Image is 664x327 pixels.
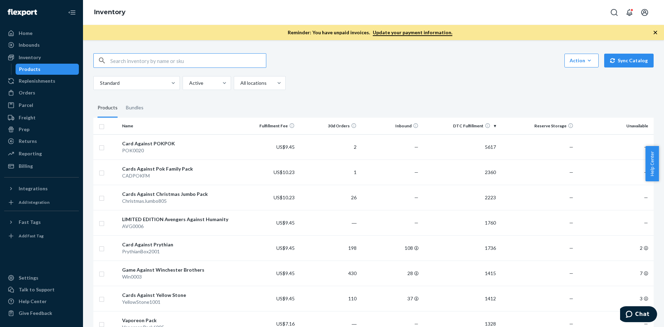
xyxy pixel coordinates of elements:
div: Fast Tags [19,219,41,226]
iframe: Opens a widget where you can chat to one of our agents [620,306,657,324]
div: Returns [19,138,37,145]
button: Fast Tags [4,217,79,228]
div: POK0020 [122,147,233,154]
span: — [569,194,573,200]
input: Search inventory by name or sku [110,54,266,67]
td: 5617 [421,134,499,160]
div: CADPOKFM [122,172,233,179]
div: Reporting [19,150,42,157]
td: 430 [297,261,359,286]
div: Game Against Winchester Brothers [122,266,233,273]
div: Settings [19,274,38,281]
th: Inbound [359,118,421,134]
span: US$9.45 [276,245,295,251]
span: — [414,220,418,226]
td: 7 [576,261,654,286]
td: 2360 [421,160,499,185]
div: Products [98,98,118,118]
button: Open notifications [622,6,636,19]
a: Update your payment information. [373,29,452,36]
span: — [569,169,573,175]
span: — [569,245,573,251]
button: Give Feedback [4,308,79,319]
div: YellowStone1001 [122,299,233,306]
span: — [414,144,418,150]
div: Card Against Prythian [122,241,233,248]
div: Replenishments [19,78,55,84]
a: Orders [4,87,79,98]
img: Flexport logo [8,9,37,16]
div: ChristmasJumbo805 [122,198,233,205]
button: Integrations [4,183,79,194]
a: Products [16,64,79,75]
span: — [414,321,418,327]
button: Open Search Box [607,6,621,19]
span: US$7.16 [276,321,295,327]
td: 1736 [421,235,499,261]
a: Inventory [94,8,126,16]
th: Name [119,118,236,134]
a: Inbounds [4,39,79,51]
a: Help Center [4,296,79,307]
span: — [569,296,573,301]
a: Add Integration [4,197,79,208]
button: Action [564,54,599,67]
p: Reminder: You have unpaid invoices. [288,29,452,36]
a: Reporting [4,148,79,159]
span: US$9.45 [276,220,295,226]
a: Prep [4,124,79,135]
a: Returns [4,136,79,147]
span: US$9.45 [276,296,295,301]
a: Settings [4,272,79,283]
span: — [569,321,573,327]
td: 110 [297,286,359,311]
button: Close Navigation [65,6,79,19]
div: Add Fast Tag [19,233,44,239]
div: Home [19,30,33,37]
td: 108 [359,235,421,261]
div: Orders [19,89,35,96]
div: Cards Against Christmas Jumbo Pack [122,191,233,198]
span: — [414,169,418,175]
span: US$10.23 [274,194,295,200]
div: Talk to Support [19,286,55,293]
div: Bundles [126,98,144,118]
div: Cards Against Yellow Stone [122,292,233,299]
div: Integrations [19,185,48,192]
div: Give Feedback [19,310,52,317]
td: 3 [576,286,654,311]
a: Inventory [4,52,79,63]
div: Card Against POKPOK [122,140,233,147]
div: Prep [19,126,29,133]
button: Sync Catalog [604,54,654,67]
th: 30d Orders [297,118,359,134]
td: 2 [576,235,654,261]
span: — [569,220,573,226]
button: Help Center [645,146,659,181]
td: 28 [359,261,421,286]
td: 1 [297,160,359,185]
span: — [414,194,418,200]
td: 26 [297,185,359,210]
span: US$9.45 [276,144,295,150]
span: — [644,169,648,175]
td: 1412 [421,286,499,311]
div: Add Integration [19,199,49,205]
div: Freight [19,114,36,121]
th: DTC Fulfillment [421,118,499,134]
th: Fulfillment Fee [236,118,297,134]
a: Billing [4,161,79,172]
span: — [569,144,573,150]
button: Talk to Support [4,284,79,295]
a: Freight [4,112,79,123]
td: 1760 [421,210,499,235]
div: Billing [19,163,33,170]
td: 198 [297,235,359,261]
span: US$9.45 [276,270,295,276]
th: Unavailable [576,118,654,134]
span: — [644,220,648,226]
td: 37 [359,286,421,311]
